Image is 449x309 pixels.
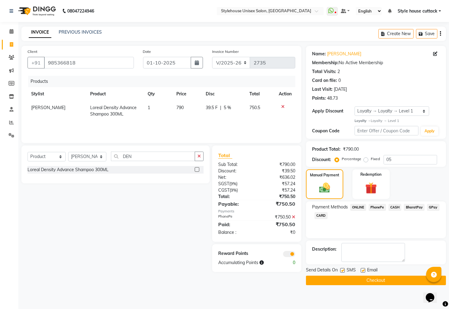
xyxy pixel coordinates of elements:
[230,181,236,186] span: 9%
[378,29,414,39] button: Create New
[214,259,278,266] div: Accumulating Points
[214,168,257,174] div: Discount:
[257,221,300,228] div: ₹750.50
[220,105,221,111] span: |
[421,127,438,136] button: Apply
[111,152,195,161] input: Search or Scan
[67,2,94,20] b: 08047224946
[28,49,37,54] label: Client
[173,87,202,101] th: Price
[214,250,257,257] div: Reward Points
[355,118,440,123] div: Loyalty → Level 1
[214,200,257,208] div: Payable:
[249,105,260,110] span: 750.5
[212,49,239,54] label: Invoice Number
[362,181,381,195] img: _gift.svg
[369,204,386,211] span: PhonePe
[28,57,45,68] button: +91
[90,105,137,117] span: Loreal Density Advance Shampoo 300ML
[312,156,331,163] div: Discount:
[218,209,295,214] div: Payments
[214,221,257,228] div: Paid:
[404,204,425,211] span: BharatPay
[176,105,184,110] span: 790
[224,105,231,111] span: 5 %
[361,172,382,177] label: Redemption
[355,119,371,123] strong: Loyalty →
[312,60,339,66] div: Membership:
[310,172,339,178] label: Manual Payment
[306,276,446,285] button: Checkout
[371,156,380,162] label: Fixed
[388,204,402,211] span: CASH
[257,161,300,168] div: ₹790.00
[427,204,440,211] span: GPay
[347,267,356,274] span: SMS
[59,29,102,35] a: PREVIOUS INVOICES
[275,87,295,101] th: Action
[257,200,300,208] div: ₹750.50
[214,181,257,187] div: ( )
[342,156,361,162] label: Percentage
[327,51,361,57] a: [PERSON_NAME]
[355,126,418,135] input: Enter Offer / Coupon Code
[312,60,440,66] div: No Active Membership
[202,87,246,101] th: Disc
[206,105,218,111] span: 39.5 F
[214,187,257,193] div: ( )
[312,68,336,75] div: Total Visits:
[312,146,340,153] div: Product Total:
[257,229,300,236] div: ₹0
[218,181,229,186] span: SGST
[316,182,334,194] img: _cash.svg
[31,105,65,110] span: [PERSON_NAME]
[16,2,57,20] img: logo
[338,77,341,84] div: 0
[278,259,300,266] div: 0
[312,246,337,252] div: Description:
[337,68,340,75] div: 2
[312,95,326,101] div: Points:
[214,229,257,236] div: Balance :
[214,214,257,220] div: PhonePe
[86,87,144,101] th: Product
[367,267,377,274] span: Email
[327,95,338,101] div: 48.73
[257,187,300,193] div: ₹57.24
[312,128,355,134] div: Coupon Code
[312,108,355,114] div: Apply Discount
[218,187,230,193] span: CGST
[398,8,437,14] span: Style house cuttack
[143,49,151,54] label: Date
[231,188,237,193] span: 9%
[350,204,366,211] span: ONLINE
[343,146,359,153] div: ₹790.00
[257,174,300,181] div: ₹636.02
[334,86,347,93] div: [DATE]
[246,87,275,101] th: Total
[423,285,443,303] iframe: chat widget
[148,105,150,110] span: 1
[28,76,300,87] div: Products
[214,193,257,200] div: Total:
[44,57,134,68] input: Search by Name/Mobile/Email/Code
[144,87,173,101] th: Qty
[257,181,300,187] div: ₹57.24
[312,51,326,57] div: Name:
[218,152,232,159] span: Total
[28,87,86,101] th: Stylist
[312,86,333,93] div: Last Visit:
[312,204,348,210] span: Payment Methods
[306,267,338,274] span: Send Details On
[257,168,300,174] div: ₹39.50
[29,27,51,38] a: INVOICE
[257,214,300,220] div: ₹750.50
[416,29,437,39] button: Save
[28,167,109,173] div: Loreal Density Advance Shampoo 300ML
[214,174,257,181] div: Net:
[312,77,337,84] div: Card on file:
[315,212,328,219] span: CARD
[257,193,300,200] div: ₹750.50
[214,161,257,168] div: Sub Total:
